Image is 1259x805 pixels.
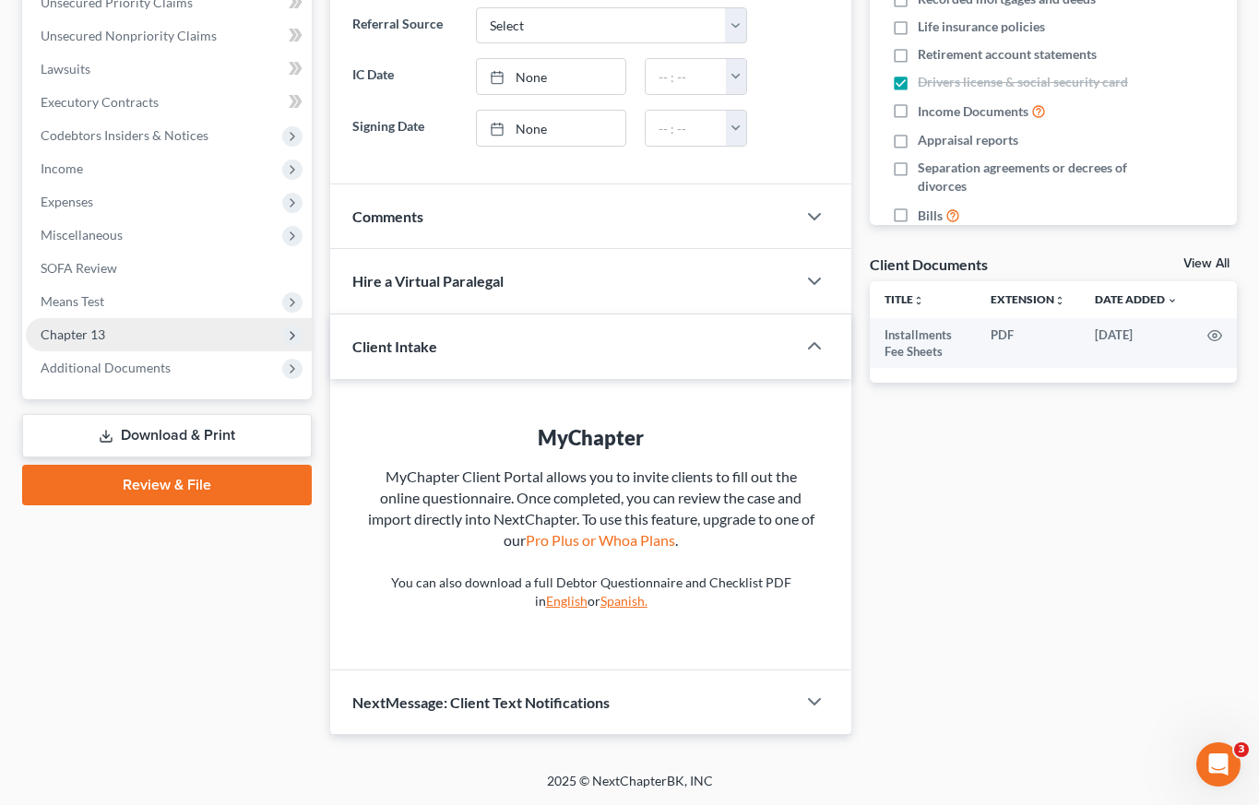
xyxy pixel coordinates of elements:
a: None [477,59,625,94]
span: Income [41,160,83,176]
label: Referral Source [343,7,467,44]
span: Miscellaneous [41,227,123,243]
span: SOFA Review [41,260,117,276]
span: Means Test [41,293,104,309]
span: Expenses [41,194,93,209]
i: unfold_more [1054,295,1065,306]
a: English [546,593,588,609]
span: Chapter 13 [41,326,105,342]
a: None [477,111,625,146]
td: Installments Fee Sheets [870,318,976,369]
a: Executory Contracts [26,86,312,119]
td: [DATE] [1080,318,1193,369]
span: Appraisal reports [918,131,1018,149]
a: Review & File [22,465,312,505]
span: Separation agreements or decrees of divorces [918,159,1129,195]
label: IC Date [343,58,467,95]
i: expand_more [1167,295,1178,306]
span: Comments [352,207,423,225]
span: Retirement account statements [918,45,1097,64]
label: Signing Date [343,110,467,147]
div: MyChapter [367,423,814,452]
input: -- : -- [646,111,727,146]
a: Spanish. [600,593,647,609]
span: Bills [918,207,943,225]
span: Lawsuits [41,61,90,77]
a: View All [1183,257,1229,270]
a: Unsecured Nonpriority Claims [26,19,312,53]
span: Income Documents [918,102,1028,121]
a: Titleunfold_more [885,292,924,306]
span: 3 [1234,742,1249,757]
iframe: Intercom live chat [1196,742,1241,787]
span: NextMessage: Client Text Notifications [352,693,610,711]
span: Drivers license & social security card [918,73,1128,91]
a: Lawsuits [26,53,312,86]
a: SOFA Review [26,252,312,285]
div: 2025 © NextChapterBK, INC [104,772,1156,805]
span: Hire a Virtual Paralegal [352,272,504,290]
span: Life insurance policies [918,18,1045,36]
a: Pro Plus or Whoa Plans [526,531,675,549]
span: Additional Documents [41,360,171,375]
p: You can also download a full Debtor Questionnaire and Checklist PDF in or [367,574,814,610]
td: PDF [976,318,1080,369]
span: Executory Contracts [41,94,159,110]
a: Date Added expand_more [1095,292,1178,306]
input: -- : -- [646,59,727,94]
div: Client Documents [870,255,988,274]
a: Extensionunfold_more [991,292,1065,306]
span: Client Intake [352,337,437,355]
span: Unsecured Nonpriority Claims [41,28,217,43]
a: Download & Print [22,414,312,457]
i: unfold_more [913,295,924,306]
span: Codebtors Insiders & Notices [41,127,208,143]
span: MyChapter Client Portal allows you to invite clients to fill out the online questionnaire. Once c... [368,468,814,549]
